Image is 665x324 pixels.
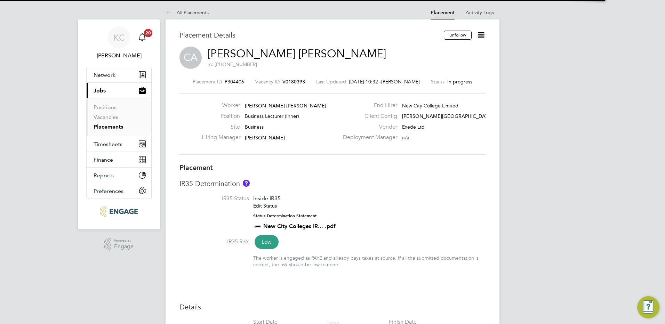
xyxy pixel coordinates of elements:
b: Placement [179,163,213,172]
label: IR35 Risk [179,238,249,245]
span: Preferences [94,188,123,194]
a: Placements [94,123,123,130]
label: Position [202,113,240,120]
strong: Status Determination Statement [253,213,317,218]
a: Powered byEngage [104,238,134,251]
label: Hiring Manager [202,134,240,141]
label: Vendor [339,123,397,131]
span: [PERSON_NAME] [381,79,420,85]
button: Finance [87,152,151,167]
span: n/a [402,135,409,141]
span: [PERSON_NAME] [PERSON_NAME] [245,103,326,109]
a: KC[PERSON_NAME] [86,26,152,60]
span: [PERSON_NAME] [245,135,285,141]
span: Business Lecturer (Inner) [245,113,299,119]
label: Site [202,123,240,131]
a: New City Colleges IR... .pdf [263,223,336,229]
button: Preferences [87,183,151,199]
span: m: [PHONE_NUMBER] [208,61,257,67]
a: Vacancies [94,114,118,120]
a: Activity Logs [466,9,494,16]
button: Jobs [87,83,151,98]
span: [PERSON_NAME][GEOGRAPHIC_DATA] [402,113,492,119]
span: Inside IR35 [253,195,281,202]
span: Jobs [94,87,106,94]
button: Engage Resource Center [637,296,659,318]
label: Client Config [339,113,397,120]
button: Timesheets [87,136,151,152]
span: Reports [94,172,114,179]
a: Placement [431,10,455,16]
label: IR35 Status [179,195,249,202]
label: Last Updated [316,79,346,85]
h3: IR35 Determination [179,179,486,188]
a: 20 [135,26,149,49]
div: The worker is engaged as PAYE and already pays taxes at source. If all the submitted documentatio... [253,255,486,267]
label: End Hirer [339,102,397,109]
nav: Main navigation [78,19,160,229]
a: Positions [94,104,117,111]
span: [DATE] 10:32 - [349,79,381,85]
a: Edit Status [253,203,277,209]
span: CA [179,47,202,69]
button: About IR35 [243,180,250,187]
span: Finance [94,156,113,163]
a: Go to home page [86,206,152,217]
button: Reports [87,168,151,183]
span: KC [113,33,125,42]
div: Jobs [87,98,151,136]
span: New City College Limited [402,103,458,109]
h3: Placement Details [179,31,439,40]
button: Network [87,67,151,82]
a: [PERSON_NAME] [PERSON_NAME] [208,47,386,60]
span: Timesheets [94,141,122,147]
a: All Placements [166,9,209,16]
h3: Details [179,302,486,311]
label: Worker [202,102,240,109]
span: 20 [144,29,152,37]
span: Network [94,72,115,78]
span: In progress [447,79,472,85]
span: Powered by [114,238,134,244]
span: Low [255,235,279,249]
span: Exede Ltd [402,124,425,130]
label: Vacancy ID [255,79,280,85]
span: Business [245,124,264,130]
span: Engage [114,244,134,250]
button: Unfollow [444,31,472,40]
span: P304406 [225,79,244,85]
span: V0180393 [282,79,305,85]
label: Status [431,79,444,85]
label: Deployment Manager [339,134,397,141]
span: Kerry Cattle [86,51,152,60]
label: Placement ID [193,79,222,85]
img: ncclondon-logo-retina.png [100,206,137,217]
